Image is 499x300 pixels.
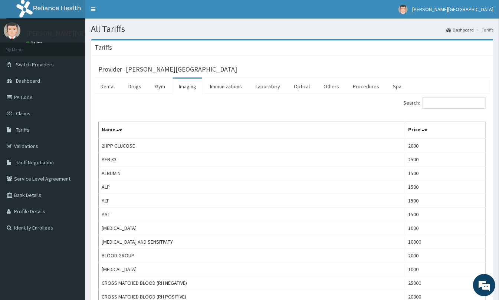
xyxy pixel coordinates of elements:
[405,122,486,139] th: Price
[446,27,474,33] a: Dashboard
[91,24,493,34] h1: All Tariffs
[16,78,40,84] span: Dashboard
[405,221,486,235] td: 1000
[99,194,405,208] td: ALT
[250,79,286,94] a: Laboratory
[43,93,102,168] span: We're online!
[347,79,385,94] a: Procedures
[405,235,486,249] td: 10000
[99,180,405,194] td: ALP
[405,180,486,194] td: 1500
[99,139,405,153] td: 2HPP GLUCOSE
[16,61,54,68] span: Switch Providers
[173,79,202,94] a: Imaging
[99,249,405,263] td: BLOOD GROUP
[405,139,486,153] td: 2000
[405,153,486,167] td: 2500
[16,110,30,117] span: Claims
[95,79,121,94] a: Dental
[398,5,408,14] img: User Image
[16,159,54,166] span: Tariff Negotiation
[95,44,112,51] h3: Tariffs
[405,263,486,276] td: 1000
[405,208,486,221] td: 1500
[99,263,405,276] td: [MEDICAL_DATA]
[98,66,237,73] h3: Provider - [PERSON_NAME][GEOGRAPHIC_DATA]
[26,40,44,46] a: Online
[99,276,405,290] td: CROSS MATCHED BLOOD (RH NEGATIVE)
[403,98,486,109] label: Search:
[412,6,493,13] span: [PERSON_NAME][GEOGRAPHIC_DATA]
[99,167,405,180] td: ALBUMIN
[122,79,147,94] a: Drugs
[288,79,316,94] a: Optical
[405,194,486,208] td: 1500
[39,42,125,51] div: Chat with us now
[405,249,486,263] td: 2000
[318,79,345,94] a: Others
[99,221,405,235] td: [MEDICAL_DATA]
[4,22,20,39] img: User Image
[16,126,29,133] span: Tariffs
[204,79,248,94] a: Immunizations
[14,37,30,56] img: d_794563401_company_1708531726252_794563401
[26,30,136,37] p: [PERSON_NAME][GEOGRAPHIC_DATA]
[405,167,486,180] td: 1500
[405,276,486,290] td: 25000
[4,202,141,228] textarea: Type your message and hit 'Enter'
[387,79,407,94] a: Spa
[475,27,493,33] li: Tariffs
[99,235,405,249] td: [MEDICAL_DATA] AND SENSITIVITY
[99,122,405,139] th: Name
[149,79,171,94] a: Gym
[99,153,405,167] td: AFB X3
[122,4,139,22] div: Minimize live chat window
[422,98,486,109] input: Search:
[99,208,405,221] td: AST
